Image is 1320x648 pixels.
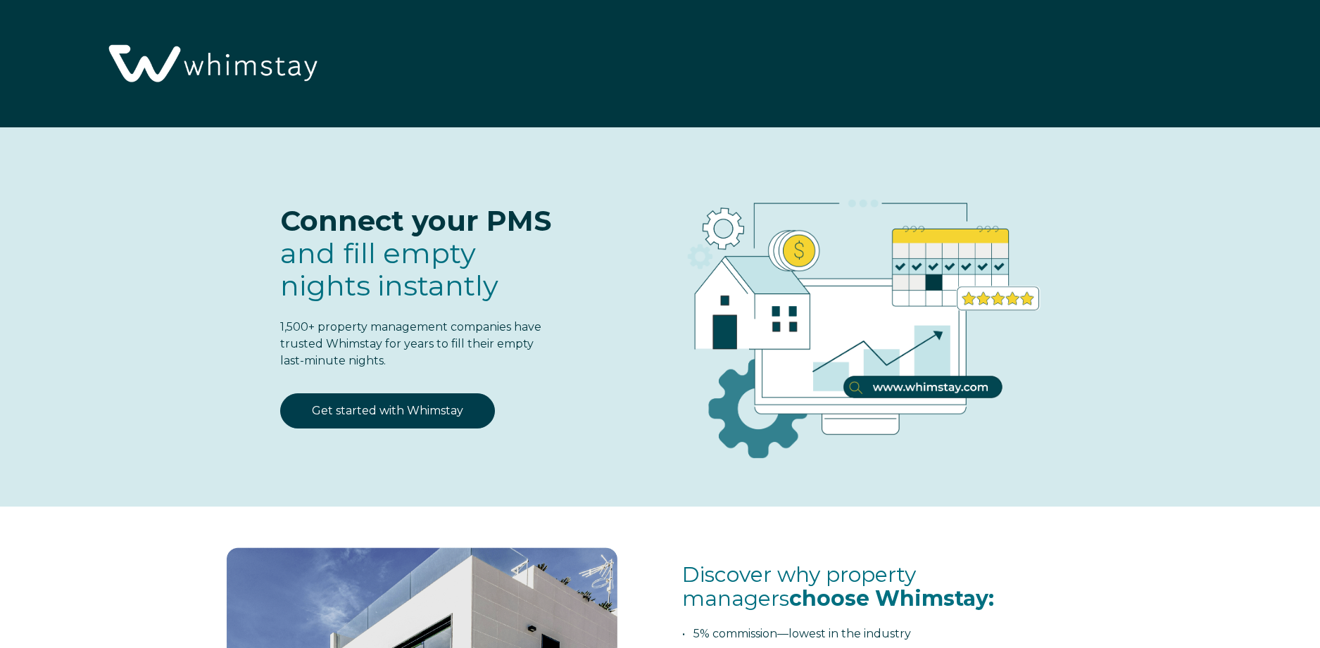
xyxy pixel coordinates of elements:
[99,7,324,122] img: Whimstay Logo-02 1
[280,393,495,428] a: Get started with Whimstay
[280,320,541,367] span: 1,500+ property management companies have trusted Whimstay for years to fill their empty last-min...
[682,561,994,612] span: Discover why property managers
[280,236,498,303] span: fill empty nights instantly
[682,627,911,640] span: • 5% commission—lowest in the industry
[608,155,1103,481] img: RBO Ilustrations-03
[789,585,994,611] span: choose Whimstay:
[280,203,551,238] span: Connect your PMS
[280,236,498,303] span: and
